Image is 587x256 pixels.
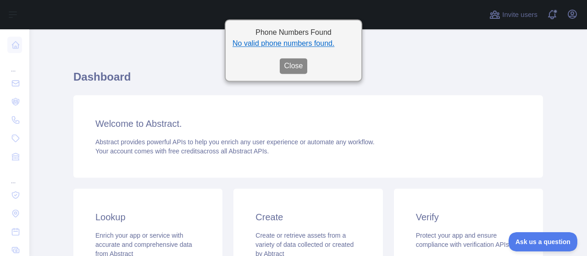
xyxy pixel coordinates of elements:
h3: Verify [416,211,521,223]
h2: Phone Numbers Found [233,27,354,38]
span: Your account comes with across all Abstract APIs. [95,147,269,155]
h3: Create [255,211,360,223]
div: ... [7,55,22,73]
span: Invite users [502,10,537,20]
div: ... [7,167,22,185]
h1: Dashboard [73,70,543,92]
button: Close [280,58,308,74]
h3: Lookup [95,211,200,223]
span: free credits [168,147,200,155]
span: Abstract provides powerful APIs to help you enrich any user experience or automate any workflow. [95,138,375,146]
li: No valid phone numbers found. [233,38,354,49]
iframe: Toggle Customer Support [509,232,578,251]
button: Invite users [487,7,539,22]
h3: Welcome to Abstract. [95,117,521,130]
span: Protect your app and ensure compliance with verification APIs [416,232,509,248]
